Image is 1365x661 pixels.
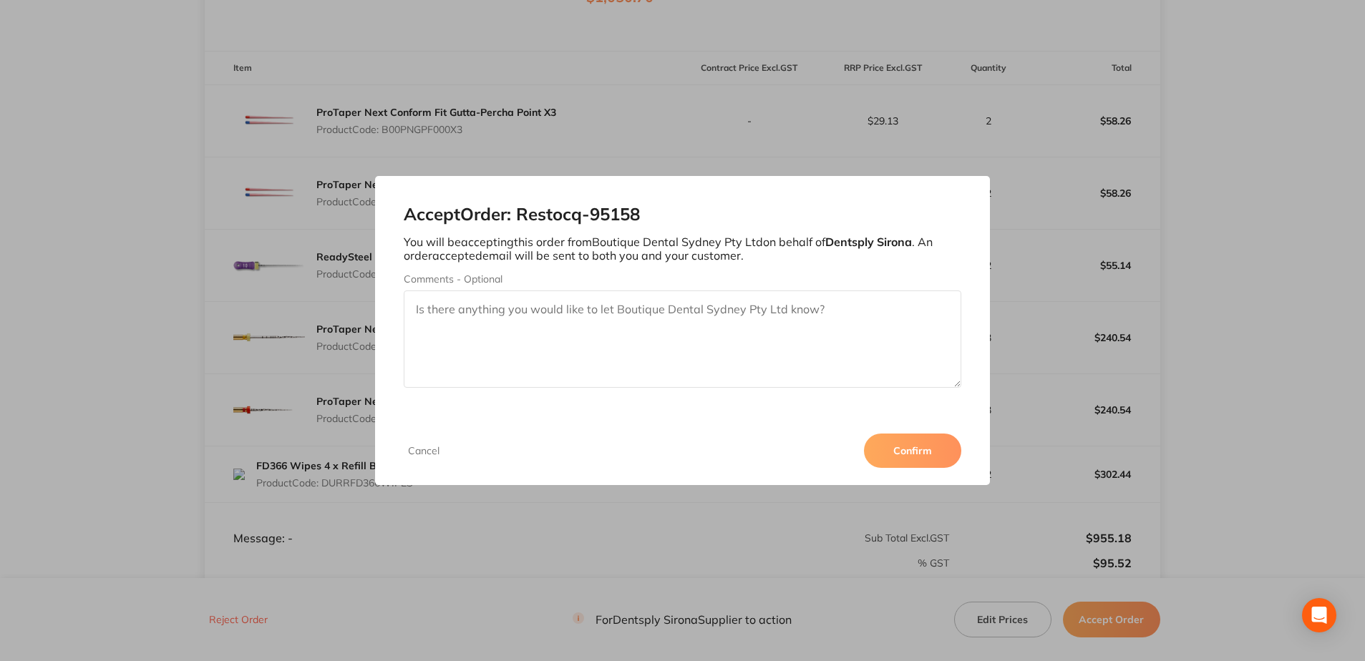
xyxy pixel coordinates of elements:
[404,444,444,457] button: Cancel
[1302,598,1336,632] div: Open Intercom Messenger
[404,205,961,225] h2: Accept Order: Restocq- 95158
[404,273,961,285] label: Comments - Optional
[825,235,912,249] b: Dentsply Sirona
[864,434,961,468] button: Confirm
[404,235,961,262] p: You will be accepting this order from Boutique Dental Sydney Pty Ltd on behalf of . An order acce...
